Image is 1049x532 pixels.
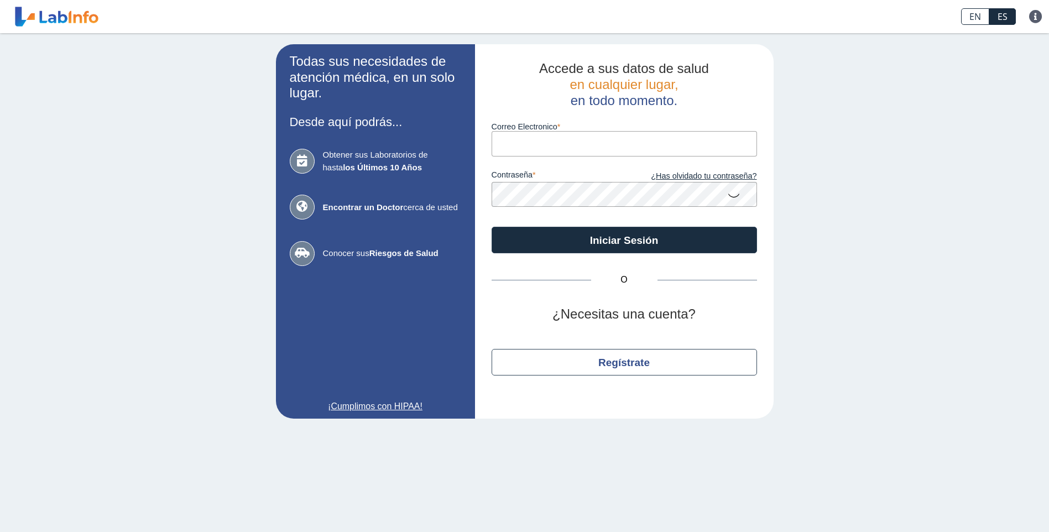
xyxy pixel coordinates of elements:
b: Riesgos de Salud [369,248,439,258]
span: cerca de usted [323,201,461,214]
span: en todo momento. [571,93,677,108]
span: O [591,273,657,286]
span: Obtener sus Laboratorios de hasta [323,149,461,174]
span: Conocer sus [323,247,461,260]
label: contraseña [492,170,624,182]
a: ¿Has olvidado tu contraseña? [624,170,757,182]
button: Iniciar Sesión [492,227,757,253]
span: Accede a sus datos de salud [539,61,709,76]
a: ES [989,8,1016,25]
h3: Desde aquí podrás... [290,115,461,129]
button: Regístrate [492,349,757,375]
label: Correo Electronico [492,122,757,131]
a: ¡Cumplimos con HIPAA! [290,400,461,413]
a: EN [961,8,989,25]
h2: ¿Necesitas una cuenta? [492,306,757,322]
b: Encontrar un Doctor [323,202,404,212]
span: en cualquier lugar, [570,77,678,92]
b: los Últimos 10 Años [343,163,422,172]
h2: Todas sus necesidades de atención médica, en un solo lugar. [290,54,461,101]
